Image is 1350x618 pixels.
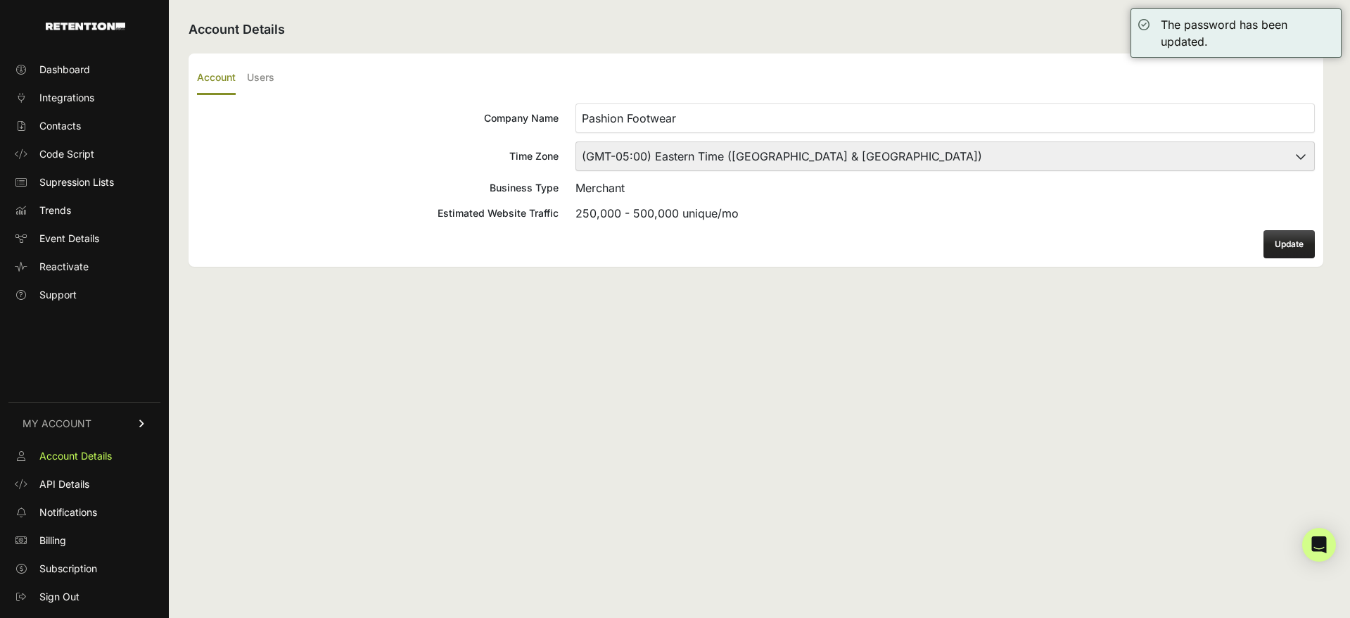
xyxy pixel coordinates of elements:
span: Code Script [39,147,94,161]
span: MY ACCOUNT [23,417,91,431]
span: Account Details [39,449,112,463]
a: Dashboard [8,58,160,81]
span: Sign Out [39,590,79,604]
a: Support [8,284,160,306]
span: Integrations [39,91,94,105]
span: Notifications [39,505,97,519]
div: Business Type [197,181,559,195]
a: Integrations [8,87,160,109]
a: Code Script [8,143,160,165]
a: Reactivate [8,256,160,278]
button: Update [1263,230,1315,258]
div: Time Zone [197,149,559,163]
a: Contacts [8,115,160,137]
label: Account [197,62,236,95]
label: Users [247,62,274,95]
a: Supression Lists [8,171,160,194]
a: Notifications [8,501,160,524]
a: MY ACCOUNT [8,402,160,445]
span: Supression Lists [39,175,114,189]
a: Billing [8,529,160,552]
span: Event Details [39,232,99,246]
span: Trends [39,203,71,217]
a: Event Details [8,227,160,250]
span: Reactivate [39,260,89,274]
span: Subscription [39,562,97,576]
a: Sign Out [8,586,160,608]
span: Contacts [39,119,81,133]
a: API Details [8,473,160,496]
a: Trends [8,199,160,222]
select: Time Zone [575,141,1315,171]
div: Merchant [575,179,1315,196]
div: Open Intercom Messenger [1302,528,1336,562]
h2: Account Details [189,20,1323,39]
div: Company Name [197,111,559,125]
span: Support [39,288,77,302]
input: Company Name [575,103,1315,133]
span: Billing [39,534,66,548]
a: Subscription [8,557,160,580]
div: Estimated Website Traffic [197,206,559,220]
span: API Details [39,477,89,491]
div: The password has been updated. [1161,16,1334,50]
img: Retention.com [46,23,125,30]
a: Account Details [8,445,160,467]
span: Dashboard [39,63,90,77]
div: 250,000 - 500,000 unique/mo [575,205,1315,222]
